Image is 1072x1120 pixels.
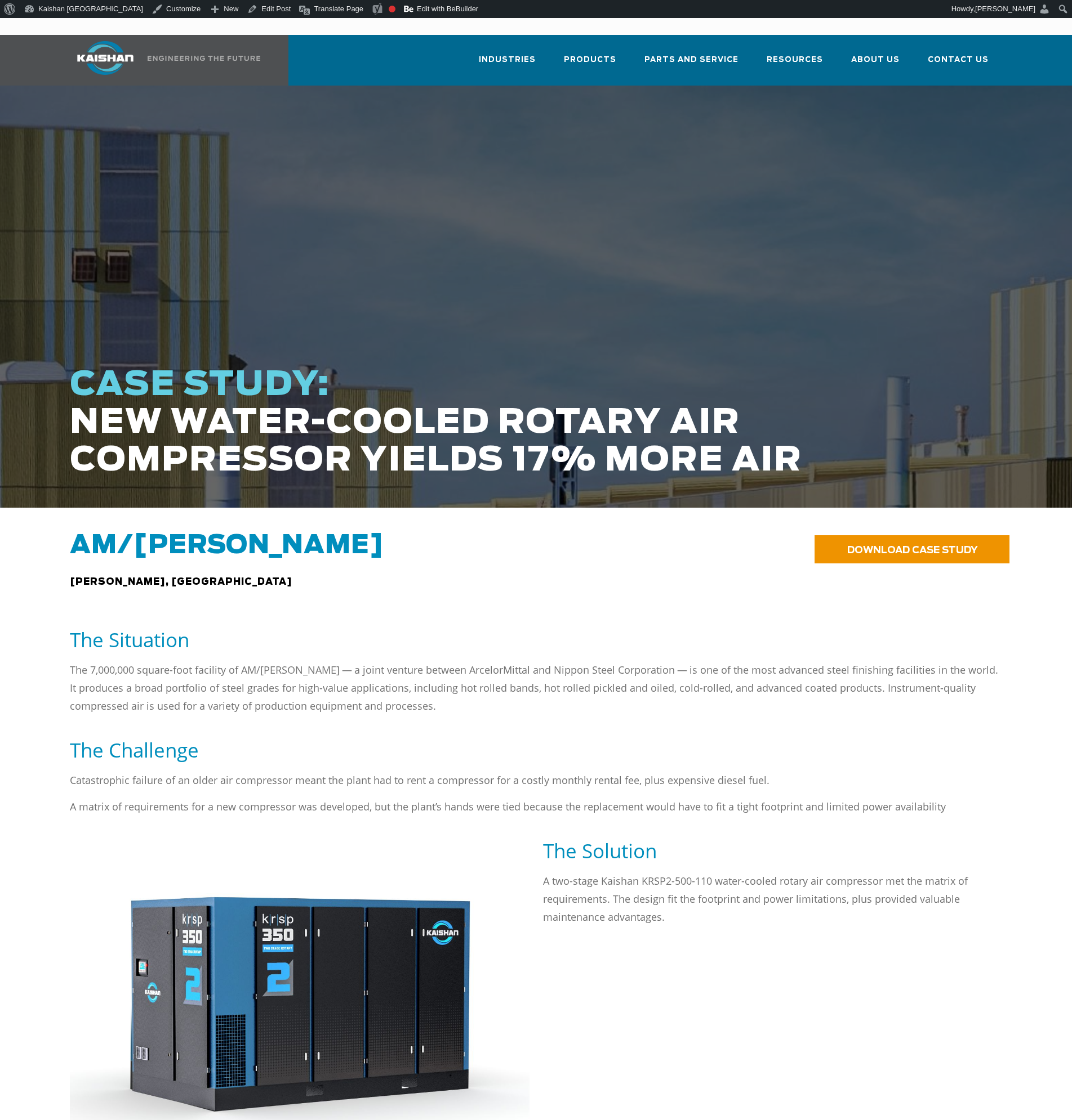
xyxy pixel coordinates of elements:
a: Kaishan USA [63,35,263,86]
span: About Us [851,53,900,66]
a: Contact Us [928,45,989,83]
a: Parts and Service [644,45,739,83]
span: [PERSON_NAME] [975,5,1035,13]
span: DOWNLOAD CASE STUDY [847,545,978,555]
p: Catastrophic failure of an older air compressor meant the plant had to rent a compressor for a co... [70,771,1003,789]
img: kaishan logo [63,41,148,75]
a: Industries [479,45,536,83]
span: CASE STUDY: [70,368,330,402]
p: The 7,000,000 square-foot facility of AM/[PERSON_NAME] — a joint venture between ArcelorMittal an... [70,661,1003,715]
span: AM/[PERSON_NAME] [70,533,384,558]
span: Products [564,53,616,66]
a: DOWNLOAD CASE STUDY [815,535,1009,563]
img: Engineering the future [148,56,260,61]
h5: The Challenge [70,737,1003,763]
div: Focus keyphrase not set [389,6,395,12]
span: Contact Us [928,53,989,66]
h1: NEW WATER-COOLED ROTARY AIR COMPRESSOR YIELDS 17% MORE AIR [70,366,845,480]
a: Products [564,45,616,83]
span: Parts and Service [644,53,739,66]
p: A two-stage Kaishan KRSP2-500-110 water-cooled rotary air compressor met the matrix of requiremen... [543,872,1003,926]
p: A matrix of requirements for a new compressor was developed, but the plant’s hands were tied beca... [70,798,1003,816]
span: Resources [767,53,823,66]
h5: The Solution [543,838,1003,863]
span: Industries [479,53,536,66]
h5: The Situation [70,627,1003,652]
a: About Us [851,45,900,83]
a: Resources [767,45,823,83]
span: [PERSON_NAME], [GEOGRAPHIC_DATA] [70,577,292,586]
